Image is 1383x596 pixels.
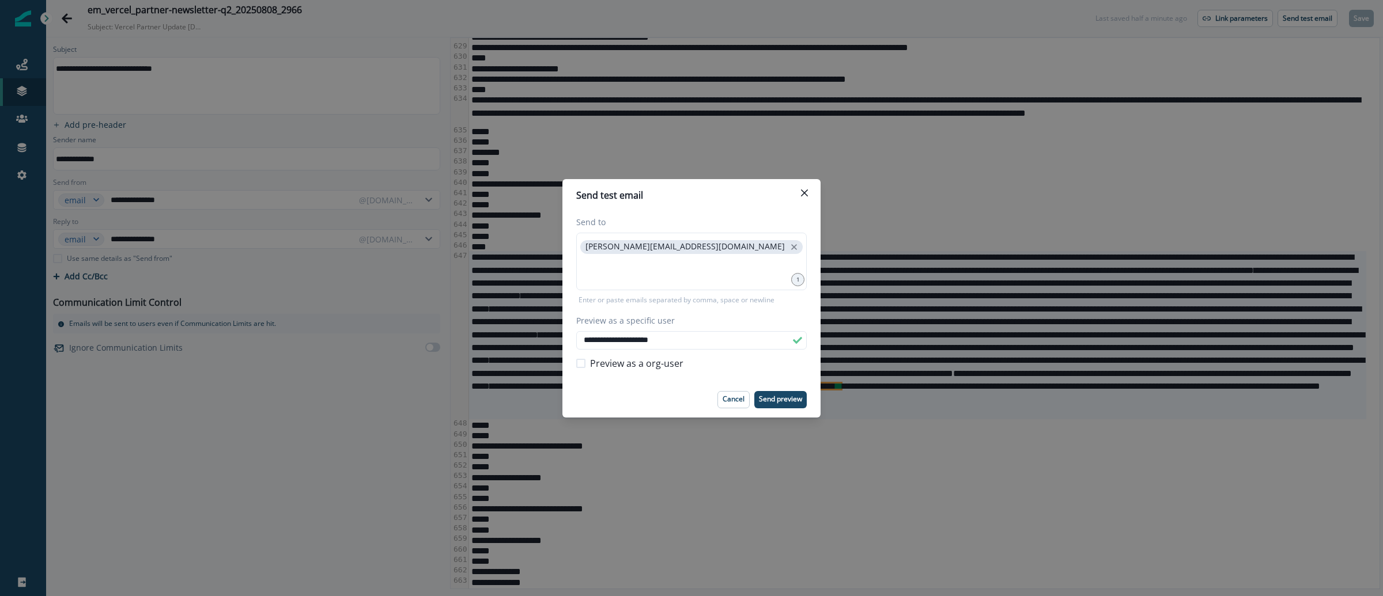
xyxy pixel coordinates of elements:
span: Preview as a org-user [590,356,683,370]
button: Send preview [754,391,807,408]
p: Send preview [759,395,802,403]
p: Enter or paste emails separated by comma, space or newline [576,295,777,305]
button: close [788,241,800,253]
p: [PERSON_NAME][EMAIL_ADDRESS][DOMAIN_NAME] [585,242,785,252]
button: Close [795,184,814,202]
p: Cancel [723,395,745,403]
label: Preview as a specific user [576,314,800,327]
button: Cancel [717,391,750,408]
p: Send test email [576,188,643,202]
div: 1 [791,273,804,286]
label: Send to [576,216,800,228]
